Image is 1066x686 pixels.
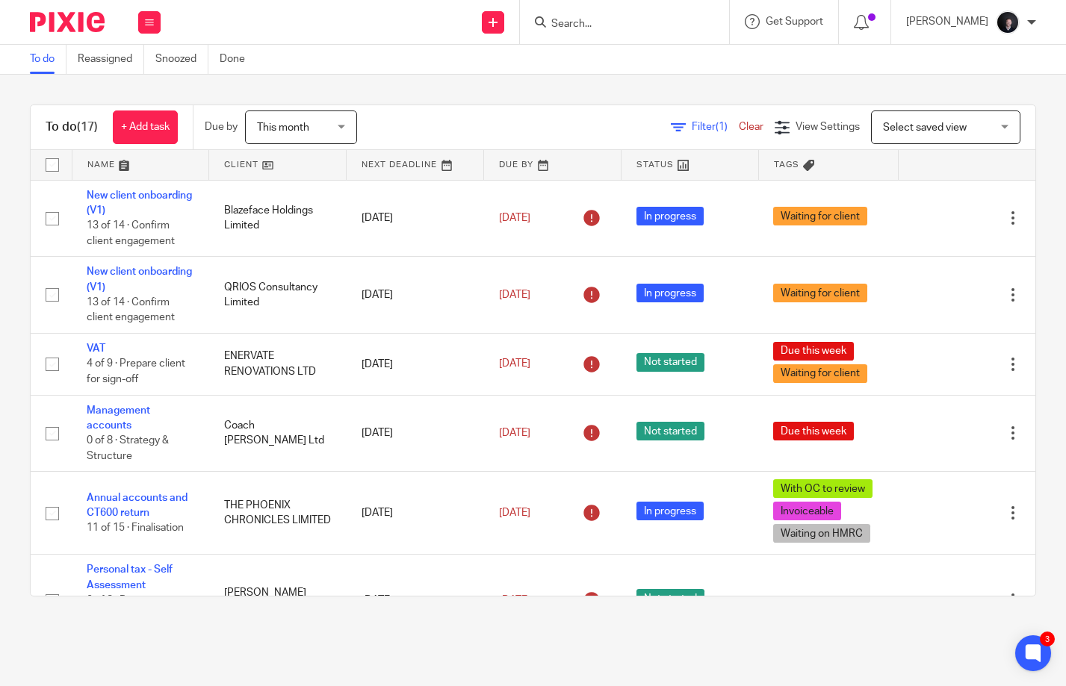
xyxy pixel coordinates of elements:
div: --- [773,593,883,608]
span: Select saved view [883,122,967,133]
span: 0 of 8 · Request information / Send Letter of engagement [87,595,190,636]
span: [DATE] [499,428,530,438]
a: New client onboarding (V1) [87,190,192,216]
span: 13 of 14 · Confirm client engagement [87,220,175,246]
a: VAT [87,343,105,354]
a: Annual accounts and CT600 return [87,493,188,518]
td: [DATE] [347,180,484,257]
span: 0 of 8 · Strategy & Structure [87,435,169,461]
span: [DATE] [499,508,530,518]
span: Not started [636,589,704,608]
span: Waiting on HMRC [773,524,870,543]
a: Reassigned [78,45,144,74]
div: 3 [1040,632,1055,646]
td: [PERSON_NAME] [PERSON_NAME] [209,555,347,646]
span: (17) [77,121,98,133]
a: To do [30,45,66,74]
span: In progress [636,284,704,302]
span: [DATE] [499,359,530,369]
span: Waiting for client [773,284,867,302]
td: Coach [PERSON_NAME] Ltd [209,395,347,472]
span: 4 of 9 · Prepare client for sign-off [87,359,185,385]
span: Get Support [766,16,823,27]
span: [DATE] [499,290,530,300]
a: Clear [739,122,763,132]
input: Search [550,18,684,31]
span: Due this week [773,342,854,361]
img: Pixie [30,12,105,32]
img: 455A2509.jpg [996,10,1020,34]
td: ENERVATE RENOVATIONS LTD [209,334,347,395]
span: [DATE] [499,595,530,605]
span: [DATE] [499,213,530,223]
span: In progress [636,207,704,225]
span: This month [257,122,309,133]
a: + Add task [113,110,178,144]
td: [DATE] [347,472,484,555]
td: Blazeface Holdings Limited [209,180,347,257]
a: Management accounts [87,405,150,431]
span: View Settings [796,122,860,132]
span: Tags [774,160,799,169]
td: [DATE] [347,555,484,646]
span: Due this week [773,422,854,440]
span: Filter [692,122,739,132]
span: 11 of 15 · Finalisation [87,523,184,534]
span: Waiting for client [773,207,867,225]
td: [DATE] [347,334,484,395]
p: [PERSON_NAME] [906,14,988,29]
span: With OC to review [773,479,873,498]
span: Waiting for client [773,364,867,383]
td: THE PHOENIX CHRONICLES LIMITED [209,472,347,555]
span: Not started [636,422,704,440]
a: Personal tax - Self Assessment [87,564,173,590]
span: Not started [636,353,704,372]
span: (1) [716,122,728,132]
p: Due by [205,119,238,134]
td: [DATE] [347,257,484,334]
span: In progress [636,502,704,520]
a: New client onboarding (V1) [87,266,192,292]
h1: To do [46,119,98,135]
span: Invoiceable [773,502,841,520]
span: 13 of 14 · Confirm client engagement [87,297,175,323]
td: QRIOS Consultancy Limited [209,257,347,334]
a: Snoozed [155,45,208,74]
td: [DATE] [347,395,484,472]
a: Done [220,45,256,74]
